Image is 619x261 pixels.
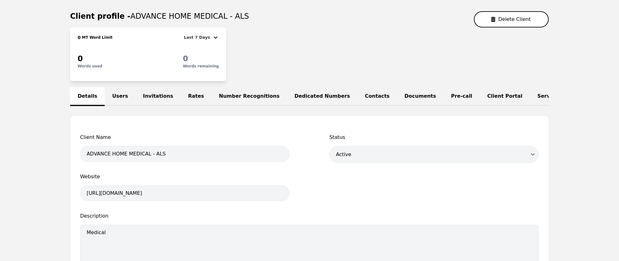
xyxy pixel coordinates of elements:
[80,212,539,220] span: Description
[136,87,181,106] a: Invitations
[480,87,530,106] a: Client Portal
[81,35,113,40] h2: MT Word Limit
[183,54,188,63] span: 0
[80,185,290,201] input: https://company.com
[80,146,290,162] input: Client name
[184,34,213,41] div: Last 7 Days
[181,87,212,106] a: Rates
[70,11,249,21] h1: Client profile -
[78,64,102,69] p: Words used
[212,87,287,106] a: Number Recognitions
[78,54,83,63] span: 0
[78,35,81,40] span: 0
[474,11,549,27] button: Delete Client
[80,134,290,141] span: Client Name
[444,87,480,106] a: Pre-call
[397,87,444,106] a: Documents
[80,173,290,180] span: Website
[105,87,136,106] a: Users
[530,87,583,106] a: Service Lines
[329,134,539,141] span: Status
[287,87,357,106] a: Dedicated Numbers
[357,87,397,106] a: Contacts
[130,12,249,21] span: ADVANCE HOME MEDICAL - ALS
[183,64,219,69] p: Words remaining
